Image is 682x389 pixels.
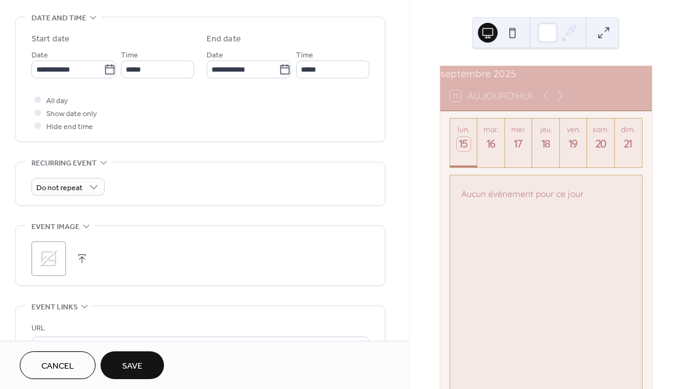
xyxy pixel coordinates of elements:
[532,119,559,167] button: jeu.18
[457,137,471,151] div: 15
[31,322,367,335] div: URL
[46,94,68,107] span: All day
[440,66,652,81] div: septembre 2025
[207,33,241,46] div: End date
[594,137,608,151] div: 20
[31,241,66,276] div: ;
[41,360,74,373] span: Cancel
[591,125,610,134] div: sam.
[481,125,501,134] div: mar.
[46,107,97,120] span: Show date only
[31,49,48,62] span: Date
[564,125,583,134] div: ven.
[450,119,477,167] button: lun.15
[615,119,642,167] button: dim.21
[121,49,138,62] span: Time
[560,119,587,167] button: ven.19
[31,220,80,233] span: Event image
[539,137,553,151] div: 18
[622,137,636,151] div: 21
[451,180,640,208] div: Aucun événement pour ce jour
[46,120,93,133] span: Hide end time
[101,351,164,379] button: Save
[31,301,78,314] span: Event links
[587,119,614,167] button: sam.20
[296,49,313,62] span: Time
[36,181,83,195] span: Do not repeat
[484,137,498,151] div: 16
[505,119,532,167] button: mer.17
[31,157,97,170] span: Recurring event
[31,12,86,25] span: Date and time
[536,125,556,134] div: jeu.
[512,137,526,151] div: 17
[31,33,70,46] div: Start date
[454,125,474,134] div: lun.
[477,119,504,167] button: mar.16
[122,360,142,373] span: Save
[20,351,96,379] button: Cancel
[207,49,223,62] span: Date
[567,137,581,151] div: 19
[618,125,638,134] div: dim.
[509,125,528,134] div: mer.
